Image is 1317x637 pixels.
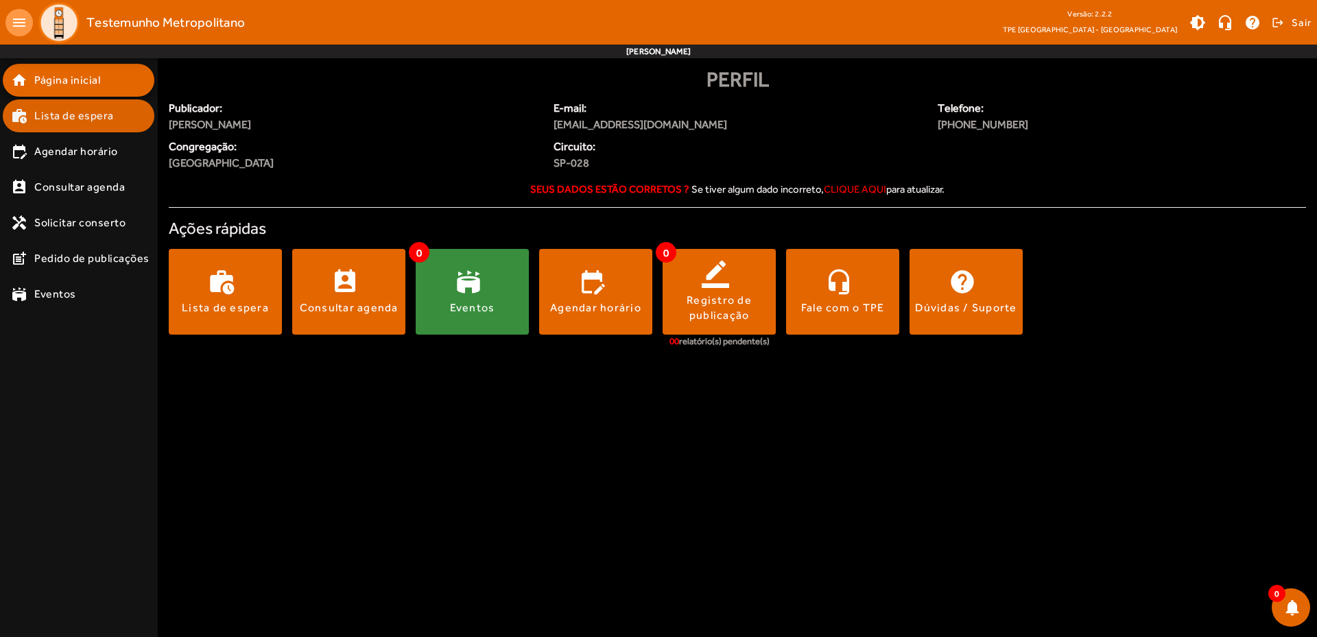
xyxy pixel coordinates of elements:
[915,300,1017,315] div: Dúvidas / Suporte
[539,249,652,335] button: Agendar horário
[34,215,126,231] span: Solicitar conserto
[1268,585,1285,602] span: 0
[554,155,729,171] span: SP-028
[34,72,100,88] span: Página inicial
[416,249,529,335] button: Eventos
[938,100,1210,117] span: Telefone:
[554,139,729,155] span: Circuito:
[1292,12,1312,34] span: Sair
[169,117,537,133] span: [PERSON_NAME]
[34,143,118,160] span: Agendar horário
[824,183,886,195] span: clique aqui
[169,139,537,155] span: Congregação:
[292,249,405,335] button: Consultar agenda
[169,219,1306,239] h4: Ações rápidas
[11,286,27,302] mat-icon: stadium
[11,108,27,124] mat-icon: work_history
[786,249,899,335] button: Fale com o TPE
[182,300,269,315] div: Lista de espera
[11,143,27,160] mat-icon: edit_calendar
[554,117,922,133] span: [EMAIL_ADDRESS][DOMAIN_NAME]
[409,242,429,263] span: 0
[554,100,922,117] span: E-mail:
[669,336,679,346] span: 00
[450,300,495,315] div: Eventos
[669,335,770,348] div: relatório(s) pendente(s)
[38,2,80,43] img: Logo TPE
[86,12,245,34] span: Testemunho Metropolitano
[11,179,27,195] mat-icon: perm_contact_calendar
[656,242,676,263] span: 0
[34,179,125,195] span: Consultar agenda
[663,293,776,324] div: Registro de publicação
[11,250,27,267] mat-icon: post_add
[1003,23,1177,36] span: TPE [GEOGRAPHIC_DATA] - [GEOGRAPHIC_DATA]
[169,64,1306,95] div: Perfil
[663,249,776,335] button: Registro de publicação
[300,300,399,315] div: Consultar agenda
[169,249,282,335] button: Lista de espera
[691,183,945,195] span: Se tiver algum dado incorreto, para atualizar.
[938,117,1210,133] span: [PHONE_NUMBER]
[34,286,76,302] span: Eventos
[801,300,885,315] div: Fale com o TPE
[550,300,641,315] div: Agendar horário
[11,72,27,88] mat-icon: home
[34,108,114,124] span: Lista de espera
[1003,5,1177,23] div: Versão: 2.2.2
[169,155,274,171] span: [GEOGRAPHIC_DATA]
[910,249,1023,335] button: Dúvidas / Suporte
[169,100,537,117] span: Publicador:
[34,250,150,267] span: Pedido de publicações
[1270,12,1312,33] button: Sair
[33,2,245,43] a: Testemunho Metropolitano
[530,183,689,195] strong: Seus dados estão corretos ?
[11,215,27,231] mat-icon: handyman
[5,9,33,36] mat-icon: menu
